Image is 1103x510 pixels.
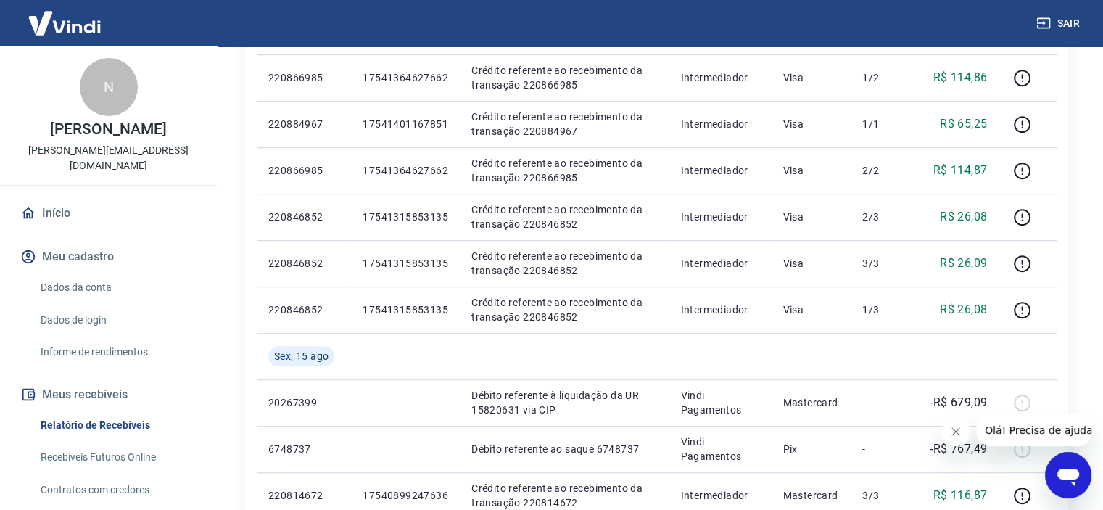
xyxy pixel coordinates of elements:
p: - [862,442,905,456]
p: 20267399 [268,395,339,410]
p: Crédito referente ao recebimento da transação 220866985 [471,156,658,185]
p: R$ 114,87 [933,162,988,179]
p: 220814672 [268,488,339,503]
p: 6748737 [268,442,339,456]
p: [PERSON_NAME][EMAIL_ADDRESS][DOMAIN_NAME] [12,143,205,173]
p: R$ 26,09 [940,255,987,272]
p: R$ 26,08 [940,208,987,226]
p: Intermediador [681,256,760,271]
p: 220846852 [268,210,339,224]
p: -R$ 767,49 [930,440,987,458]
p: Visa [782,117,839,131]
p: Pix [782,442,839,456]
p: Débito referente ao saque 6748737 [471,442,658,456]
p: 3/3 [862,488,905,503]
p: 1/2 [862,70,905,85]
p: R$ 116,87 [933,487,988,504]
p: Intermediador [681,488,760,503]
p: Visa [782,303,839,317]
span: Sex, 15 ago [274,349,329,363]
p: Mastercard [782,395,839,410]
p: 220846852 [268,303,339,317]
p: 2/2 [862,163,905,178]
p: 17541364627662 [363,163,448,178]
span: Olá! Precisa de ajuda? [9,10,122,22]
iframe: Fechar mensagem [941,417,970,446]
p: Crédito referente ao recebimento da transação 220866985 [471,63,658,92]
p: Intermediador [681,303,760,317]
p: Visa [782,210,839,224]
p: 17541315853135 [363,303,448,317]
p: Vindi Pagamentos [681,388,760,417]
p: 17541401167851 [363,117,448,131]
a: Recebíveis Futuros Online [35,443,199,472]
p: 3/3 [862,256,905,271]
a: Dados de login [35,305,199,335]
p: 220884967 [268,117,339,131]
button: Meus recebíveis [17,379,199,411]
p: R$ 65,25 [940,115,987,133]
a: Informe de rendimentos [35,337,199,367]
p: R$ 114,86 [933,69,988,86]
p: 220846852 [268,256,339,271]
p: 1/3 [862,303,905,317]
a: Início [17,197,199,229]
div: N [80,58,138,116]
a: Relatório de Recebíveis [35,411,199,440]
p: Crédito referente ao recebimento da transação 220846852 [471,202,658,231]
p: -R$ 679,09 [930,394,987,411]
p: 17541315853135 [363,210,448,224]
button: Meu cadastro [17,241,199,273]
p: Mastercard [782,488,839,503]
p: Intermediador [681,210,760,224]
p: Crédito referente ao recebimento da transação 220846852 [471,249,658,278]
p: Crédito referente ao recebimento da transação 220814672 [471,481,658,510]
iframe: Botão para abrir a janela de mensagens [1045,452,1091,498]
p: Visa [782,70,839,85]
p: Visa [782,163,839,178]
p: - [862,395,905,410]
iframe: Mensagem da empresa [976,414,1091,446]
p: 2/3 [862,210,905,224]
p: Crédito referente ao recebimento da transação 220884967 [471,110,658,139]
p: 220866985 [268,70,339,85]
a: Contratos com credores [35,475,199,505]
p: 220866985 [268,163,339,178]
p: 17541364627662 [363,70,448,85]
a: Dados da conta [35,273,199,303]
p: Débito referente à liquidação da UR 15820631 via CIP [471,388,658,417]
img: Vindi [17,1,112,45]
p: 17541315853135 [363,256,448,271]
p: R$ 26,08 [940,301,987,318]
p: Crédito referente ao recebimento da transação 220846852 [471,295,658,324]
p: 1/1 [862,117,905,131]
p: Intermediador [681,117,760,131]
p: Vindi Pagamentos [681,435,760,464]
button: Sair [1033,10,1086,37]
p: Visa [782,256,839,271]
p: Intermediador [681,70,760,85]
p: 17540899247636 [363,488,448,503]
p: Intermediador [681,163,760,178]
p: [PERSON_NAME] [50,122,166,137]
